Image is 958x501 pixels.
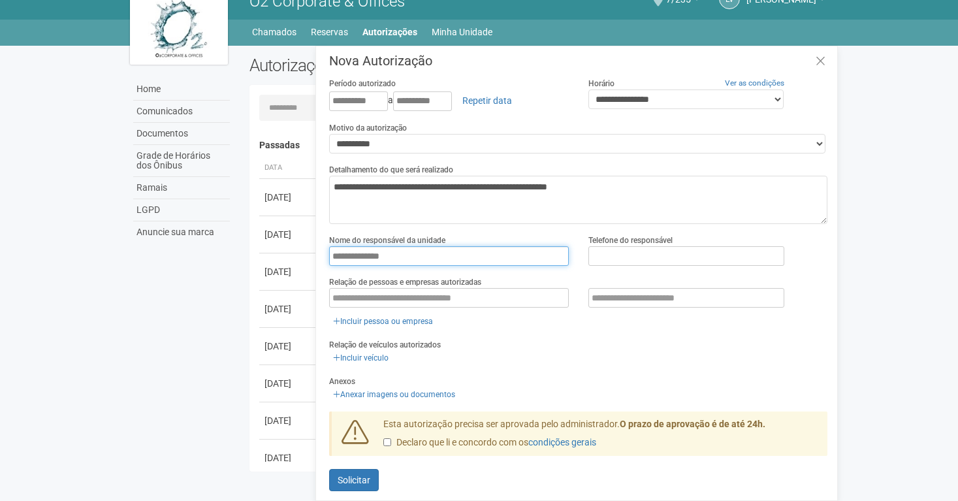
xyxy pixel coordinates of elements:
[249,56,529,75] h2: Autorizações
[329,89,569,112] div: a
[329,234,445,246] label: Nome do responsável da unidade
[311,23,348,41] a: Reservas
[362,23,417,41] a: Autorizações
[329,314,437,329] a: Incluir pessoa ou empresa
[133,145,230,177] a: Grade de Horários dos Ônibus
[725,78,784,88] a: Ver as condições
[329,78,396,89] label: Período autorizado
[620,419,765,429] strong: O prazo de aprovação é de até 24h.
[383,436,596,449] label: Declaro que li e concordo com os
[259,157,318,179] th: Data
[374,418,828,456] div: Esta autorização precisa ser aprovada pelo administrador.
[252,23,296,41] a: Chamados
[588,234,673,246] label: Telefone do responsável
[264,228,313,241] div: [DATE]
[329,469,379,491] button: Solicitar
[133,221,230,243] a: Anuncie sua marca
[264,340,313,353] div: [DATE]
[329,351,392,365] a: Incluir veículo
[133,101,230,123] a: Comunicados
[329,54,827,67] h3: Nova Autorização
[329,276,481,288] label: Relação de pessoas e empresas autorizadas
[264,191,313,204] div: [DATE]
[454,89,520,112] a: Repetir data
[383,438,391,446] input: Declaro que li e concordo com oscondições gerais
[264,302,313,315] div: [DATE]
[338,475,370,485] span: Solicitar
[264,414,313,427] div: [DATE]
[264,377,313,390] div: [DATE]
[329,339,441,351] label: Relação de veículos autorizados
[329,387,459,402] a: Anexar imagens ou documentos
[133,177,230,199] a: Ramais
[133,78,230,101] a: Home
[329,376,355,387] label: Anexos
[264,265,313,278] div: [DATE]
[528,437,596,447] a: condições gerais
[588,78,615,89] label: Horário
[432,23,492,41] a: Minha Unidade
[133,123,230,145] a: Documentos
[264,451,313,464] div: [DATE]
[133,199,230,221] a: LGPD
[259,140,819,150] h4: Passadas
[329,164,453,176] label: Detalhamento do que será realizado
[329,122,407,134] label: Motivo da autorização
